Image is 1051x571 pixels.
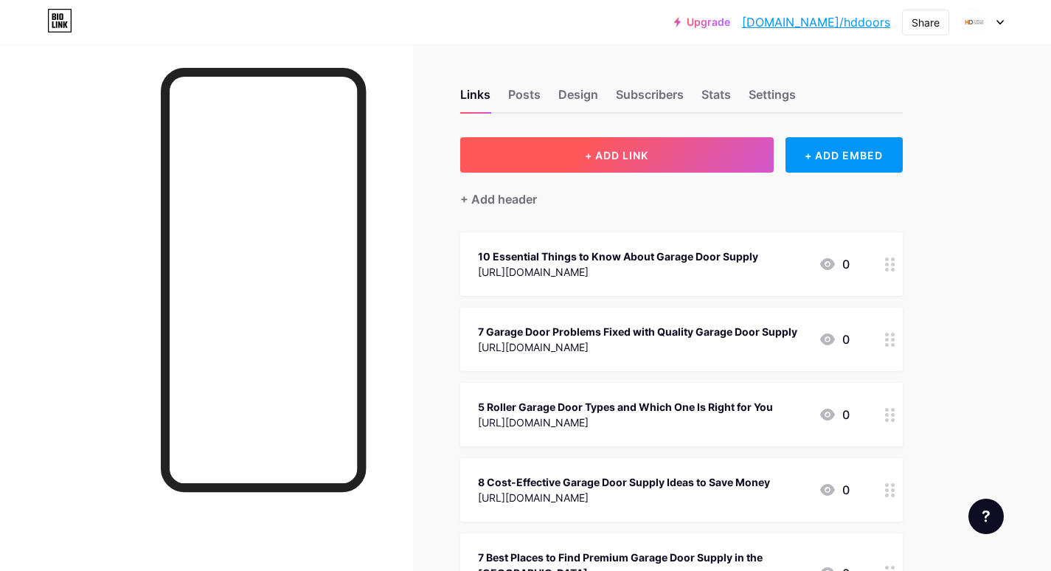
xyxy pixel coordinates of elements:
[819,406,850,423] div: 0
[616,86,684,112] div: Subscribers
[701,86,731,112] div: Stats
[749,86,796,112] div: Settings
[785,137,903,173] div: + ADD EMBED
[478,490,770,505] div: [URL][DOMAIN_NAME]
[478,324,797,339] div: 7 Garage Door Problems Fixed with Quality Garage Door Supply
[478,264,758,280] div: [URL][DOMAIN_NAME]
[912,15,940,30] div: Share
[819,331,850,348] div: 0
[478,474,770,490] div: 8 Cost-Effective Garage Door Supply Ideas to Save Money
[460,137,774,173] button: + ADD LINK
[460,86,490,112] div: Links
[460,190,537,208] div: + Add header
[742,13,890,31] a: [DOMAIN_NAME]/hddoors
[478,249,758,264] div: 10 Essential Things to Know About Garage Door Supply
[819,255,850,273] div: 0
[585,149,648,162] span: + ADD LINK
[508,86,541,112] div: Posts
[819,481,850,499] div: 0
[558,86,598,112] div: Design
[478,415,773,430] div: [URL][DOMAIN_NAME]
[478,339,797,355] div: [URL][DOMAIN_NAME]
[674,16,730,28] a: Upgrade
[960,8,988,36] img: hddoors
[478,399,773,415] div: 5 Roller Garage Door Types and Which One Is Right for You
